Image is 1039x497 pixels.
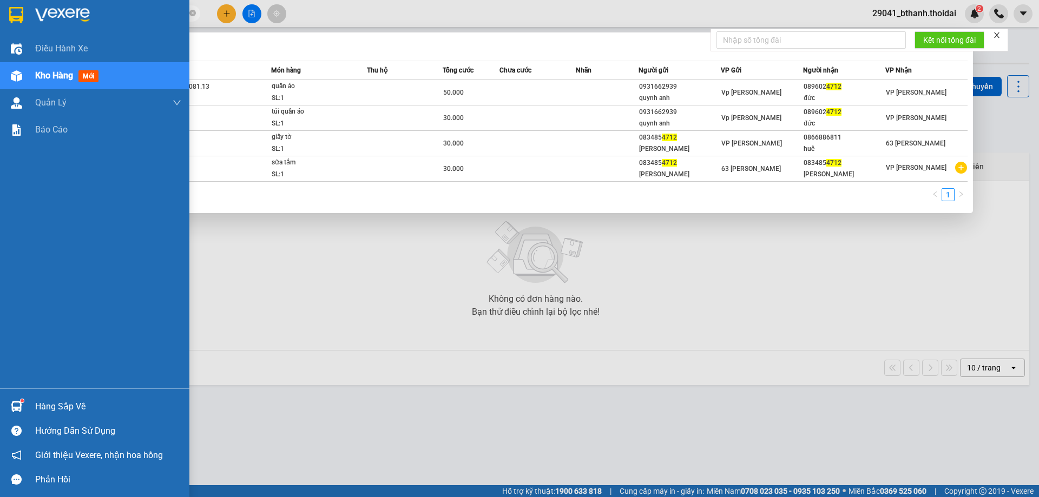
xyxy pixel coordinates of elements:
div: SL: 1 [272,118,353,130]
span: 50.000 [443,89,464,96]
span: Kho hàng [35,70,73,81]
sup: 1 [21,399,24,402]
span: VP Nhận [885,67,912,74]
div: Hàng sắp về [35,399,181,415]
img: warehouse-icon [11,70,22,82]
span: Thu hộ [367,67,387,74]
span: question-circle [11,426,22,436]
div: đức [804,92,885,104]
img: warehouse-icon [11,401,22,412]
div: [PERSON_NAME] [639,143,720,155]
span: Báo cáo [35,123,68,136]
span: 4712 [662,159,677,167]
span: down [173,98,181,107]
span: Giới thiệu Vexere, nhận hoa hồng [35,448,163,462]
div: giấy tờ [272,131,353,143]
span: right [958,191,964,197]
div: SL: 1 [272,169,353,181]
span: mới [78,70,98,82]
span: close-circle [189,9,196,19]
a: 1 [942,189,954,201]
span: VP [PERSON_NAME] [886,164,946,171]
span: Chưa cước [499,67,531,74]
div: [PERSON_NAME] [804,169,885,180]
div: 089602 [804,107,885,118]
div: 083485 [804,157,885,169]
div: SL: 1 [272,92,353,104]
span: Quản Lý [35,96,67,109]
div: đức [804,118,885,129]
span: close-circle [189,10,196,16]
div: 0931662939 [639,81,720,92]
span: left [932,191,938,197]
li: 1 [942,188,955,201]
div: SL: 1 [272,143,353,155]
span: 63 [PERSON_NAME] [886,140,945,147]
span: 30.000 [443,165,464,173]
input: Nhập số tổng đài [716,31,906,49]
div: Hướng dẫn sử dụng [35,423,181,439]
span: 63 [PERSON_NAME] [721,165,781,173]
span: Người gửi [639,67,668,74]
div: quần áo [272,81,353,92]
img: warehouse-icon [11,43,22,55]
span: Nhãn [576,67,591,74]
button: right [955,188,968,201]
span: Người nhận [803,67,838,74]
li: Next Page [955,188,968,201]
button: Kết nối tổng đài [915,31,984,49]
span: Vp [PERSON_NAME] [721,89,781,96]
span: notification [11,450,22,460]
div: 083485 [639,132,720,143]
span: VP [PERSON_NAME] [721,140,782,147]
span: VP Gửi [721,67,741,74]
div: 0931662939 [639,107,720,118]
span: Món hàng [271,67,301,74]
span: Vp [PERSON_NAME] [721,114,781,122]
div: túi quần áo [272,106,353,118]
img: warehouse-icon [11,97,22,109]
div: huê [804,143,885,155]
span: 4712 [826,108,841,116]
li: Previous Page [929,188,942,201]
span: 4712 [826,159,841,167]
span: Điều hành xe [35,42,88,55]
span: 4712 [662,134,677,141]
span: VP [PERSON_NAME] [886,89,946,96]
div: 0866886811 [804,132,885,143]
span: close [993,31,1001,39]
span: Kết nối tổng đài [923,34,976,46]
div: [PERSON_NAME] [639,169,720,180]
div: sữa tắm [272,157,353,169]
span: VP [PERSON_NAME] [886,114,946,122]
div: Phản hồi [35,472,181,488]
div: 089602 [804,81,885,92]
button: left [929,188,942,201]
span: Tổng cước [443,67,474,74]
span: 30.000 [443,114,464,122]
div: quynh anh [639,92,720,104]
div: quynh anh [639,118,720,129]
img: logo-vxr [9,7,23,23]
span: plus-circle [955,162,967,174]
span: 4712 [826,83,841,90]
span: message [11,474,22,485]
img: solution-icon [11,124,22,136]
div: 083485 [639,157,720,169]
span: 30.000 [443,140,464,147]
